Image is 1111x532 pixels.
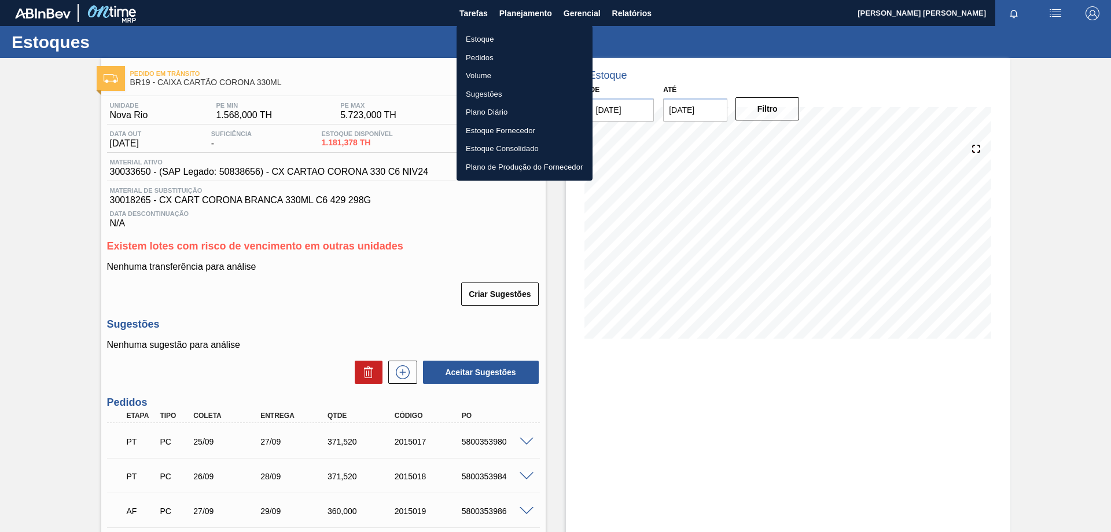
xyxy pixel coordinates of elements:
[457,67,593,85] a: Volume
[457,140,593,158] a: Estoque Consolidado
[457,85,593,104] a: Sugestões
[457,103,593,122] a: Plano Diário
[457,122,593,140] a: Estoque Fornecedor
[457,158,593,177] a: Plano de Produção do Fornecedor
[457,49,593,67] a: Pedidos
[457,30,593,49] a: Estoque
